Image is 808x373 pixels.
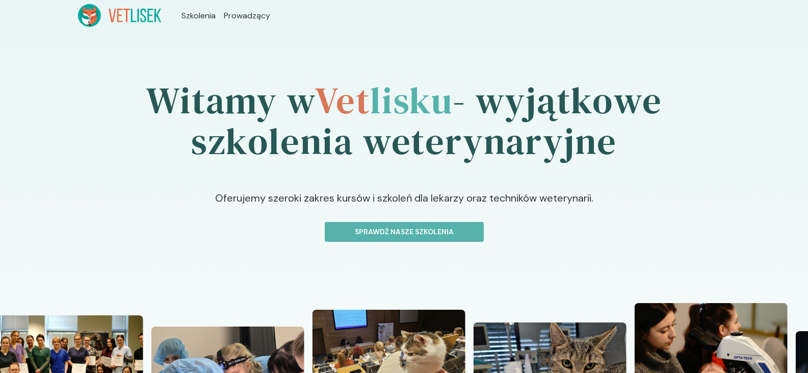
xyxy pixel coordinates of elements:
span: lisku [370,75,453,126]
a: Szkolenia [181,10,216,22]
span: Vet [315,75,370,126]
h1: Witamy w - wyjątkowe szkolenia weterynaryjne [78,52,731,190]
p: Sprawdź nasze szkolenia [333,227,475,237]
p: Oferujemy szeroki zakres kursów i szkoleń dla lekarzy oraz techników weterynarii. [135,190,673,222]
a: Prowadzący [224,10,270,22]
button: Sprawdź nasze szkolenia [325,222,484,242]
